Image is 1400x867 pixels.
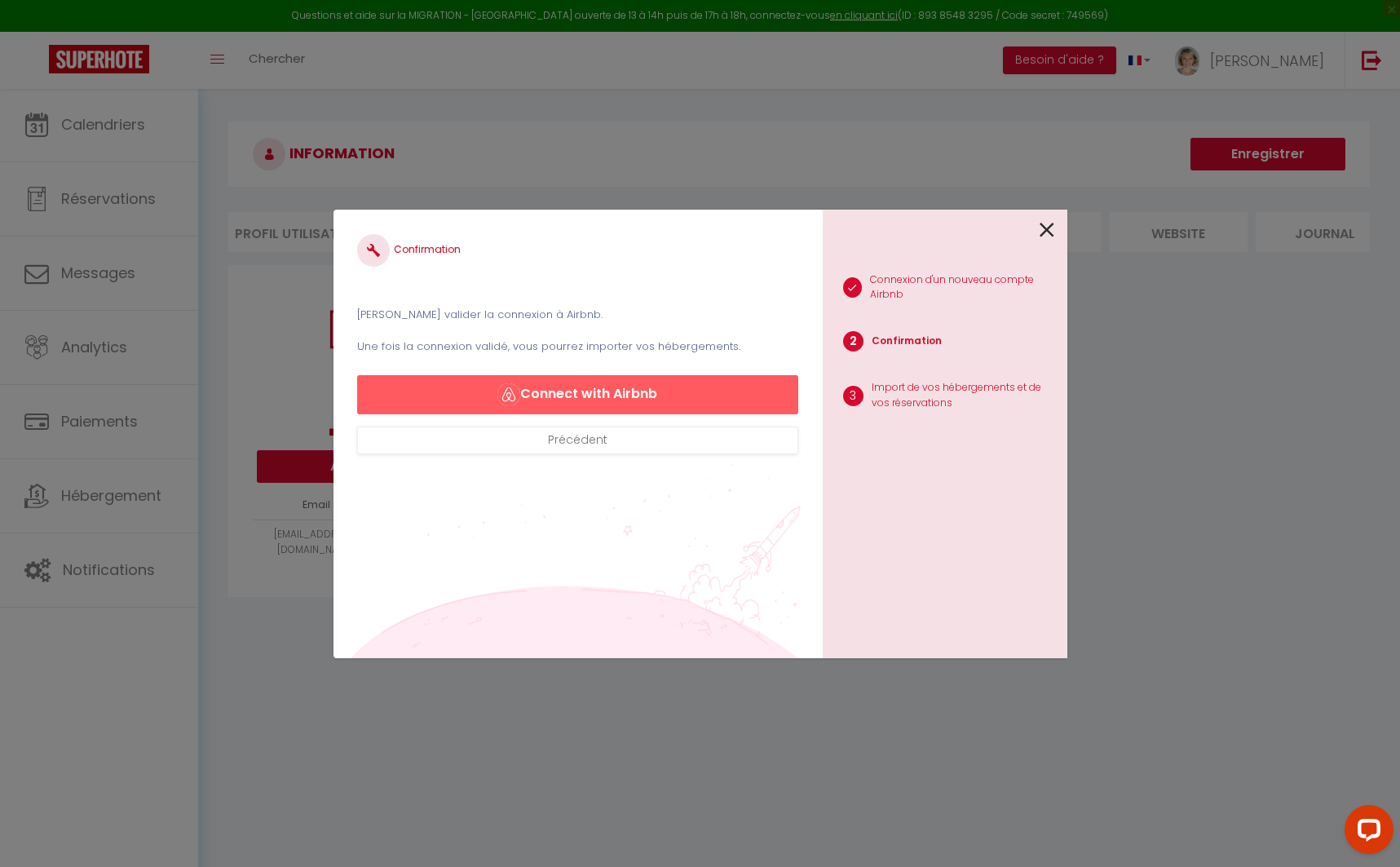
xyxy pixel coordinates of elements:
p: Connexion d'un nouveau compte Airbnb [870,272,1054,303]
p: Confirmation [872,334,942,349]
p: Une fois la connexion validé, vous pourrez importer vos hébergements. [357,338,797,355]
p: Import de vos hébergements et de vos réservations [872,380,1054,411]
p: [PERSON_NAME] valider la connexion à Airbnb. [357,307,797,323]
h4: Confirmation [357,234,797,267]
button: Précédent [357,427,797,454]
iframe: LiveChat chat widget [1332,798,1400,867]
span: 2 [843,331,863,352]
button: Connect with Airbnb [357,375,797,414]
span: 3 [843,386,863,406]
